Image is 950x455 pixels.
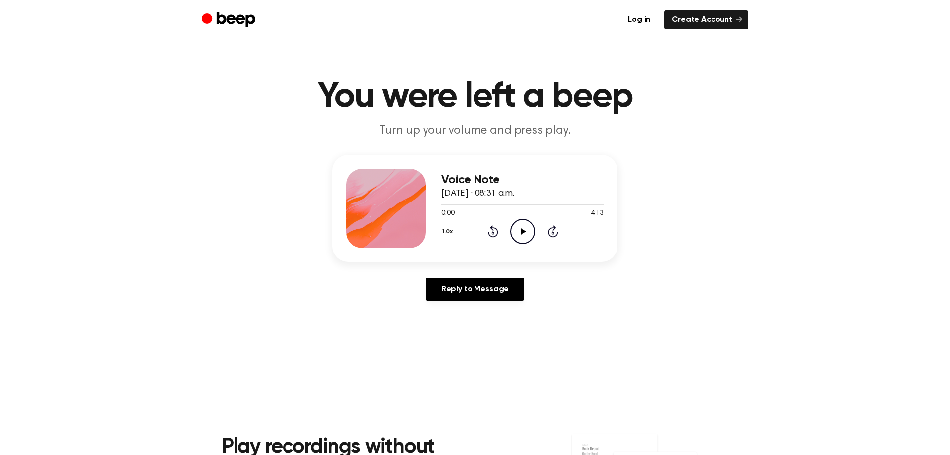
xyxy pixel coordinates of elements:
h3: Voice Note [441,173,604,187]
h1: You were left a beep [222,79,728,115]
a: Reply to Message [426,278,524,301]
span: [DATE] · 08:31 a.m. [441,189,514,198]
p: Turn up your volume and press play. [285,123,665,139]
span: 4:13 [591,208,604,219]
a: Beep [202,10,258,30]
a: Create Account [664,10,748,29]
button: 1.0x [441,223,457,240]
span: 0:00 [441,208,454,219]
a: Log in [620,10,658,29]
